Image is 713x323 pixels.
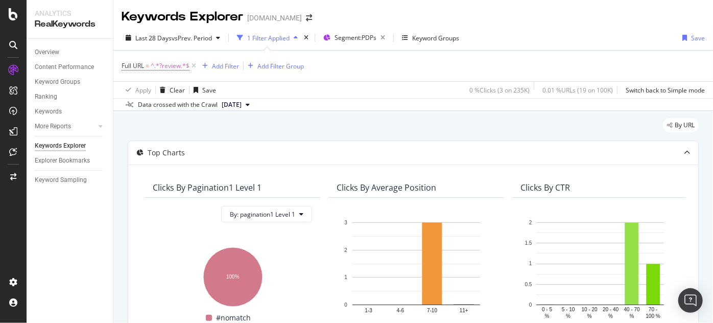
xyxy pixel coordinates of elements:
text: 0 - 5 [542,307,552,312]
text: 100 % [646,313,660,319]
text: 70 - [649,307,657,312]
div: legacy label [663,118,699,132]
button: Add Filter Group [244,60,304,72]
text: % [608,313,613,319]
span: ^.*?review.*$ [151,59,189,73]
button: 1 Filter Applied [233,30,302,46]
text: 4-6 [397,308,405,314]
div: Save [202,86,216,95]
text: 7-10 [427,308,437,314]
text: 10 - 20 [582,307,598,312]
div: Open Intercom Messenger [678,288,703,313]
text: % [587,313,592,319]
span: Segment: PDPs [335,33,376,42]
button: Add Filter [198,60,239,72]
text: 0.5 [525,282,532,287]
svg: A chart. [337,217,496,320]
div: More Reports [35,121,71,132]
div: Clear [170,86,185,95]
div: Data crossed with the Crawl [138,100,218,109]
div: Keyword Sampling [35,175,87,186]
span: Full URL [122,61,144,70]
svg: A chart. [520,217,680,320]
div: 0 % Clicks ( 3 on 235K ) [469,86,530,95]
a: Overview [35,47,106,58]
div: Keywords Explorer [122,8,243,26]
button: Clear [156,82,185,98]
text: % [545,313,550,319]
a: Keywords Explorer [35,141,106,151]
div: Ranking [35,91,57,102]
text: % [630,313,634,319]
text: 1 [344,275,347,281]
div: Analytics [35,8,105,18]
div: Keyword Groups [412,34,459,42]
div: Overview [35,47,59,58]
div: 0.01 % URLs ( 19 on 100K ) [542,86,613,95]
div: Add Filter [212,62,239,71]
button: [DATE] [218,99,254,111]
text: 2 [344,247,347,253]
button: Segment:PDPs [319,30,389,46]
span: By URL [675,122,695,128]
div: RealKeywords [35,18,105,30]
span: = [146,61,149,70]
div: Clicks By pagination1 Level 1 [153,182,262,193]
button: Last 28 DaysvsPrev. Period [122,30,224,46]
text: 1-3 [365,308,372,314]
text: 11+ [460,308,468,314]
text: % [566,313,571,319]
text: 5 - 10 [562,307,575,312]
span: By: pagination1 Level 1 [230,210,295,219]
div: Save [691,34,705,42]
a: Content Performance [35,62,106,73]
text: 1 [529,261,532,267]
button: Save [189,82,216,98]
div: Explorer Bookmarks [35,155,90,166]
div: Keywords Explorer [35,141,86,151]
div: Keywords [35,106,62,117]
div: times [302,33,311,43]
text: 3 [344,220,347,225]
text: 0 [344,302,347,308]
text: 0 [529,302,532,308]
span: 2025 Aug. 9th [222,100,242,109]
div: [DOMAIN_NAME] [247,13,302,23]
div: Switch back to Simple mode [626,86,705,95]
text: 20 - 40 [603,307,619,312]
button: Keyword Groups [398,30,463,46]
button: Save [678,30,705,46]
div: Content Performance [35,62,94,73]
a: Keyword Groups [35,77,106,87]
div: Clicks By CTR [520,182,570,193]
button: Switch back to Simple mode [622,82,705,98]
button: By: pagination1 Level 1 [221,206,312,222]
a: Keywords [35,106,106,117]
button: Apply [122,82,151,98]
div: Add Filter Group [257,62,304,71]
svg: A chart. [153,242,312,308]
span: vs Prev. Period [172,34,212,42]
text: 2 [529,220,532,225]
div: Top Charts [148,148,185,158]
div: Apply [135,86,151,95]
a: More Reports [35,121,96,132]
span: Last 28 Days [135,34,172,42]
a: Keyword Sampling [35,175,106,186]
text: 1.5 [525,241,532,246]
div: arrow-right-arrow-left [306,14,312,21]
div: Keyword Groups [35,77,80,87]
text: 100% [226,274,240,280]
div: 1 Filter Applied [247,34,290,42]
a: Explorer Bookmarks [35,155,106,166]
div: Clicks By Average Position [337,182,436,193]
a: Ranking [35,91,106,102]
text: 40 - 70 [624,307,640,312]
